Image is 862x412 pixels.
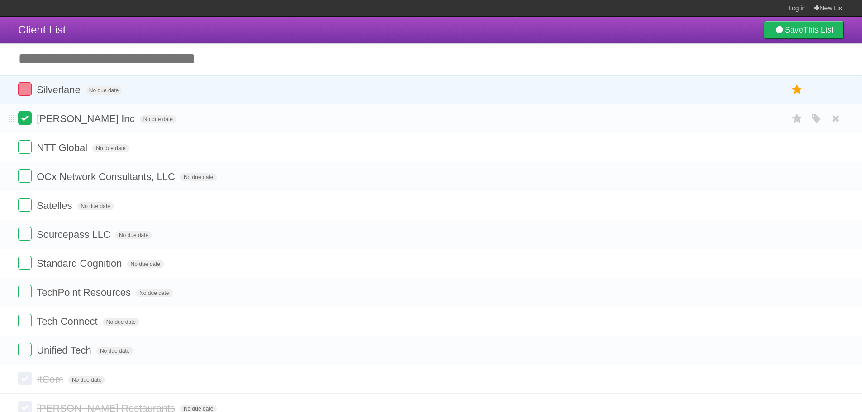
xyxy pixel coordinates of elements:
[115,231,152,239] span: No due date
[96,347,133,355] span: No due date
[18,111,32,125] label: Done
[18,256,32,270] label: Done
[140,115,176,123] span: No due date
[37,316,100,327] span: Tech Connect
[18,314,32,327] label: Done
[103,318,139,326] span: No due date
[37,113,137,124] span: [PERSON_NAME] Inc
[764,21,844,39] a: SaveThis List
[136,289,172,297] span: No due date
[18,140,32,154] label: Done
[18,285,32,298] label: Done
[37,84,83,95] span: Silverlane
[86,86,122,95] span: No due date
[68,376,105,384] span: No due date
[37,142,90,153] span: NTT Global
[127,260,164,268] span: No due date
[37,258,124,269] span: Standard Cognition
[37,345,94,356] span: Unified Tech
[803,25,833,34] b: This List
[18,24,66,36] span: Client List
[77,202,114,210] span: No due date
[180,173,217,181] span: No due date
[37,171,177,182] span: OCx Network Consultants, LLC
[18,82,32,96] label: Done
[37,287,133,298] span: TechPoint Resources
[37,374,66,385] span: ItCom
[37,200,74,211] span: Satelles
[37,229,113,240] span: Sourcepass LLC
[18,343,32,356] label: Done
[92,144,129,152] span: No due date
[789,82,806,97] label: Star task
[18,372,32,385] label: Done
[18,198,32,212] label: Done
[18,169,32,183] label: Done
[789,111,806,126] label: Star task
[18,227,32,241] label: Done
